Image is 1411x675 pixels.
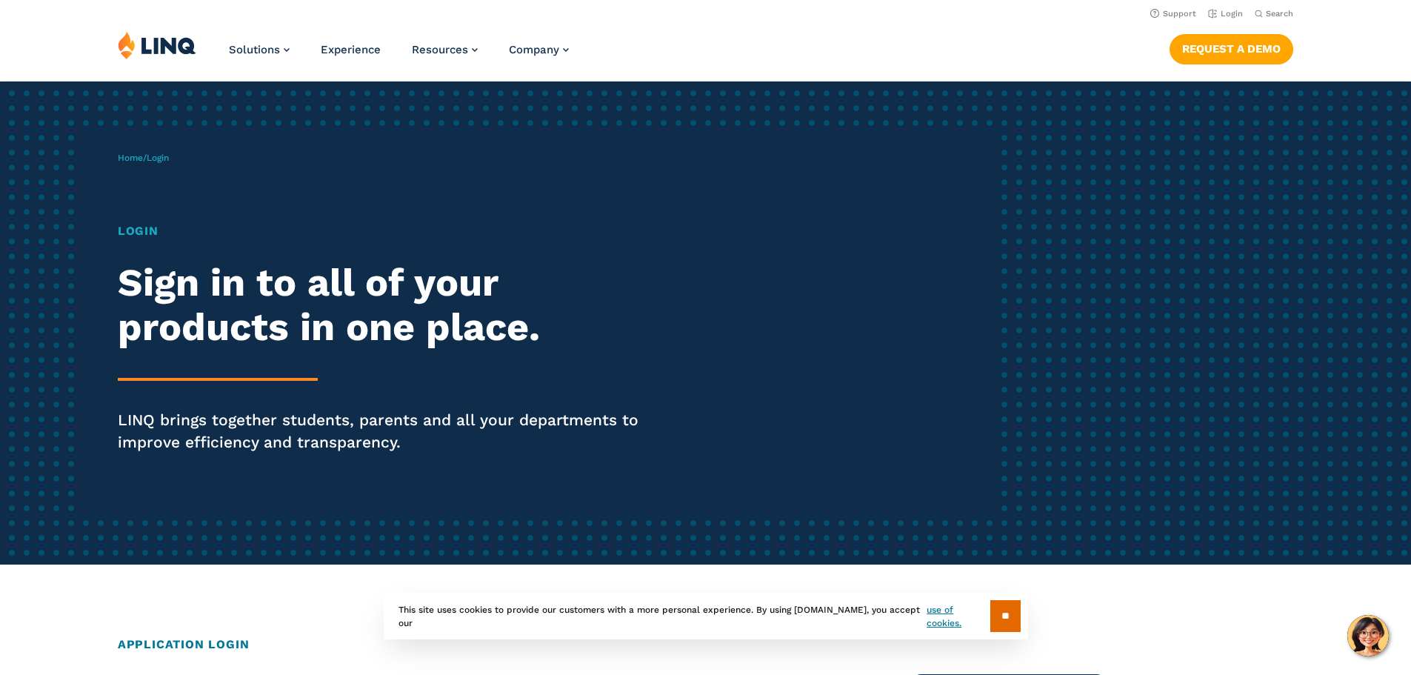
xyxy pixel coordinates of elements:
[229,31,569,80] nav: Primary Navigation
[118,261,661,350] h2: Sign in to all of your products in one place.
[412,43,468,56] span: Resources
[509,43,559,56] span: Company
[118,409,661,453] p: LINQ brings together students, parents and all your departments to improve efficiency and transpa...
[118,153,169,163] span: /
[1208,9,1243,19] a: Login
[509,43,569,56] a: Company
[927,603,990,630] a: use of cookies.
[229,43,280,56] span: Solutions
[147,153,169,163] span: Login
[118,222,661,240] h1: Login
[118,31,196,59] img: LINQ | K‑12 Software
[321,43,381,56] a: Experience
[1255,8,1293,19] button: Open Search Bar
[1150,9,1196,19] a: Support
[118,153,143,163] a: Home
[1170,31,1293,64] nav: Button Navigation
[1170,34,1293,64] a: Request a Demo
[412,43,478,56] a: Resources
[229,43,290,56] a: Solutions
[1347,615,1389,656] button: Hello, have a question? Let’s chat.
[384,593,1028,639] div: This site uses cookies to provide our customers with a more personal experience. By using [DOMAIN...
[1266,9,1293,19] span: Search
